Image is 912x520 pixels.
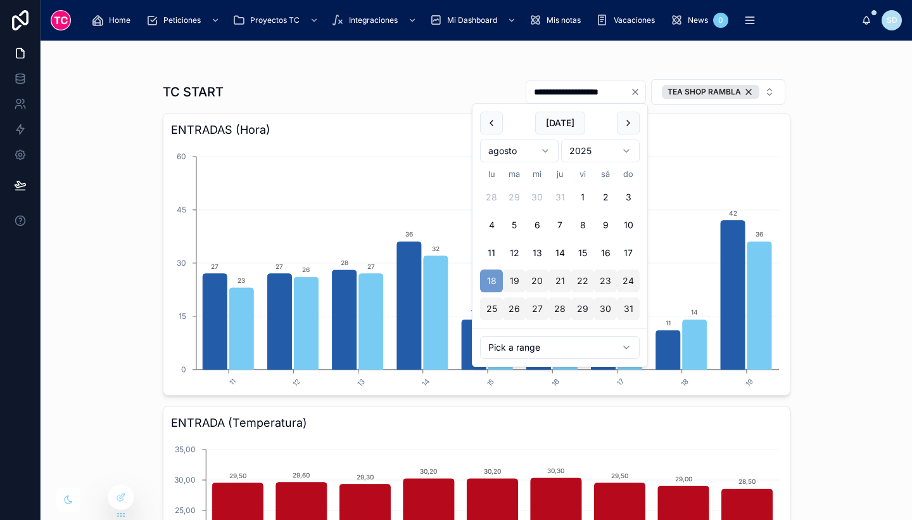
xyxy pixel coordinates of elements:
text: 32 [431,245,439,252]
text: 19 [744,377,755,388]
span: SD [887,15,897,25]
th: sábado [594,167,617,181]
button: miércoles, 13 de agosto de 2025 [526,242,548,264]
button: miércoles, 6 de agosto de 2025 [526,214,548,237]
text: 29,50 [611,472,628,479]
text: 12 [291,377,302,388]
button: domingo, 31 de agosto de 2025, selected [617,297,640,320]
text: 30,30 [547,467,564,474]
button: Clear [630,87,645,97]
tspan: 60 [177,152,186,161]
button: jueves, 21 de agosto de 2025, selected [548,270,571,292]
tspan: 45 [177,205,186,214]
button: martes, 26 de agosto de 2025, selected [503,297,526,320]
button: Select Button [651,79,785,105]
button: jueves, 31 de julio de 2025 [548,186,571,209]
button: domingo, 3 de agosto de 2025 [617,186,640,209]
text: 17 [614,377,625,387]
h3: ENTRADAS (Hora) [171,121,782,139]
button: viernes, 1 de agosto de 2025 [571,186,594,209]
text: 14 [691,308,698,316]
text: 29,30 [356,473,373,481]
text: 29,60 [293,471,310,479]
button: Unselect TEA_SHOP_RAMBLA [662,85,759,99]
text: 28 [340,259,348,266]
text: 11 [665,319,670,327]
div: chart [171,144,782,387]
button: lunes, 18 de agosto de 2025, selected [480,270,503,292]
a: Integraciones [327,9,423,32]
text: 13 [355,377,367,388]
button: domingo, 24 de agosto de 2025, selected [617,270,640,292]
button: domingo, 10 de agosto de 2025 [617,214,640,237]
button: viernes, 29 de agosto de 2025, selected [571,297,594,320]
th: miércoles [526,167,548,181]
span: Peticiones [163,15,201,25]
button: martes, 19 de agosto de 2025, selected [503,270,526,292]
button: sábado, 16 de agosto de 2025 [594,242,617,264]
button: miércoles, 27 de agosto de 2025, selected [526,297,548,320]
span: Mi Dashboard [447,15,497,25]
text: 11 [227,377,237,387]
a: Mis notas [525,9,590,32]
text: 29,50 [229,472,246,479]
text: 14 [470,308,477,316]
span: Mis notas [547,15,581,25]
img: App logo [51,10,71,30]
table: agosto 2025 [480,167,640,320]
button: sábado, 9 de agosto de 2025 [594,214,617,237]
div: 0 [713,13,728,28]
h1: TC START [163,83,224,101]
button: jueves, 14 de agosto de 2025 [548,242,571,264]
text: 23 [237,276,245,284]
text: 36 [405,230,412,238]
span: Integraciones [349,15,398,25]
a: Home [87,9,139,32]
button: martes, 5 de agosto de 2025 [503,214,526,237]
button: viernes, 22 de agosto de 2025, selected [571,270,594,292]
span: Home [109,15,130,25]
th: lunes [480,167,503,181]
text: 16 [549,377,560,388]
button: viernes, 15 de agosto de 2025 [571,242,594,264]
button: martes, 12 de agosto de 2025 [503,242,526,264]
text: 30,20 [420,467,437,475]
th: martes [503,167,526,181]
a: News0 [666,9,732,32]
text: 18 [679,377,690,388]
text: 30,20 [483,467,500,475]
text: 27 [211,263,218,270]
text: 42 [728,209,737,217]
button: miércoles, 20 de agosto de 2025, selected [526,270,548,292]
button: viernes, 8 de agosto de 2025 [571,214,594,237]
button: lunes, 25 de agosto de 2025, selected [480,297,503,320]
a: Mi Dashboard [426,9,522,32]
tspan: 25,00 [175,505,196,515]
text: 36 [756,230,763,238]
text: 27 [275,263,283,270]
tspan: 0 [181,365,186,374]
a: Proyectos TC [229,9,325,32]
text: 26 [302,266,310,273]
button: sábado, 30 de agosto de 2025, selected [594,297,617,320]
tspan: 30 [177,258,186,268]
a: Vacaciones [592,9,664,32]
button: sábado, 23 de agosto de 2025, selected [594,270,617,292]
button: jueves, 28 de agosto de 2025, selected [548,297,571,320]
button: lunes, 28 de julio de 2025 [480,186,503,209]
button: jueves, 7 de agosto de 2025 [548,214,571,237]
text: 14 [420,377,431,388]
span: News [688,15,708,25]
button: [DATE] [535,112,585,134]
h3: ENTRADA (Temperatura) [171,414,782,432]
button: martes, 29 de julio de 2025 [503,186,526,209]
button: domingo, 17 de agosto de 2025 [617,242,640,264]
tspan: 15 [179,311,186,321]
button: lunes, 4 de agosto de 2025 [480,214,503,237]
button: sábado, 2 de agosto de 2025 [594,186,617,209]
th: jueves [548,167,571,181]
text: 15 [484,377,496,388]
tspan: 35,00 [175,445,196,454]
tspan: 30,00 [174,475,196,484]
text: 28,50 [738,478,756,485]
